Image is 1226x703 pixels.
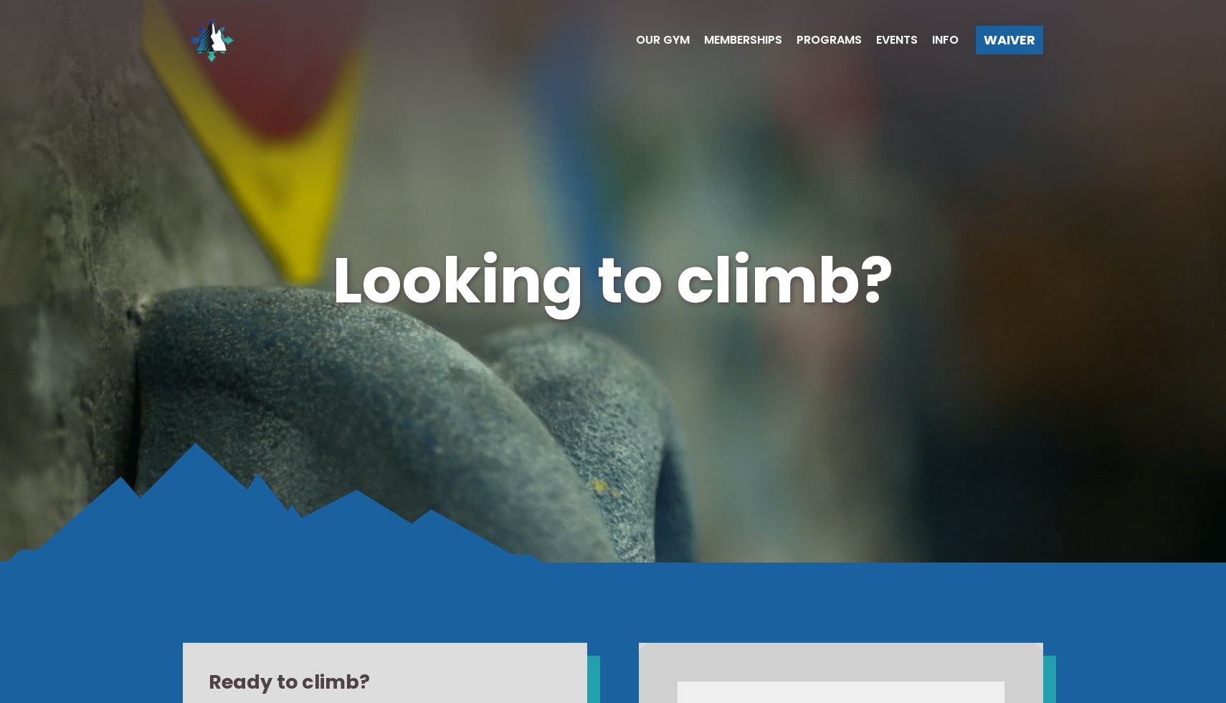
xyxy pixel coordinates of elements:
[862,34,918,46] a: Events
[704,34,782,46] span: Memberships
[976,26,1043,54] a: Waiver
[636,34,690,46] span: Our Gym
[183,237,1043,325] h1: Looking to climb?
[797,34,862,46] span: Programs
[984,34,1035,47] span: Waiver
[209,669,561,696] h2: Ready to climb?
[690,34,782,46] a: Memberships
[782,34,862,46] a: Programs
[183,11,240,69] img: North Wall Logo
[622,34,690,46] a: Our Gym
[932,34,959,46] span: Info
[876,34,918,46] span: Events
[918,34,959,46] a: Info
